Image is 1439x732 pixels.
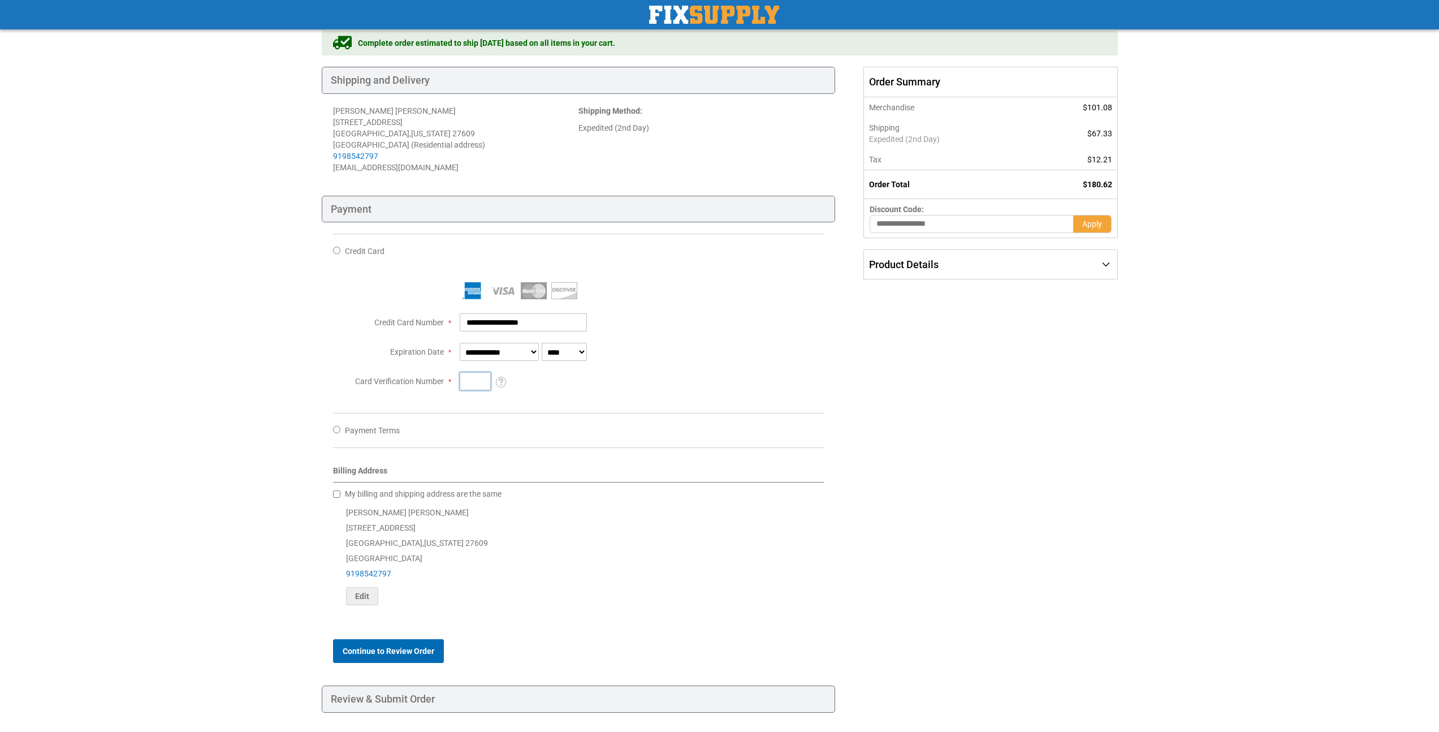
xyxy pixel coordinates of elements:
strong: Order Total [869,180,910,189]
span: Apply [1082,219,1102,229]
th: Merchandise [864,97,1034,118]
img: Discover [551,282,577,299]
button: Continue to Review Order [333,639,444,663]
span: $12.21 [1087,155,1112,164]
img: American Express [460,282,486,299]
span: Expiration Date [390,347,444,356]
span: [EMAIL_ADDRESS][DOMAIN_NAME] [333,163,459,172]
a: 9198542797 [333,152,378,161]
span: Credit Card [345,247,384,256]
div: Billing Address [333,465,824,483]
span: [US_STATE] [424,539,464,548]
strong: : [578,106,642,115]
div: Payment [322,196,836,223]
th: Tax [864,149,1034,170]
span: Edit [355,592,369,601]
span: Product Details [869,259,939,270]
span: Continue to Review Order [343,647,434,656]
span: Shipping Method [578,106,640,115]
span: Shipping [869,123,900,132]
button: Edit [346,587,378,605]
a: store logo [649,6,779,24]
span: Discount Code: [870,205,924,214]
a: 9198542797 [346,569,391,578]
span: Payment Terms [345,426,400,435]
span: $67.33 [1087,129,1112,138]
div: Shipping and Delivery [322,67,836,94]
span: Expedited (2nd Day) [869,134,1027,145]
span: Complete order estimated to ship [DATE] based on all items in your cart. [358,37,615,49]
span: Order Summary [863,67,1117,97]
span: $180.62 [1083,180,1112,189]
span: My billing and shipping address are the same [345,489,502,498]
span: Card Verification Number [355,377,444,386]
span: [US_STATE] [411,129,451,138]
img: Fix Industrial Supply [649,6,779,24]
address: [PERSON_NAME] [PERSON_NAME] [STREET_ADDRESS] [GEOGRAPHIC_DATA] , 27609 [GEOGRAPHIC_DATA] (Residen... [333,105,578,173]
button: Apply [1073,215,1112,233]
div: Review & Submit Order [322,686,836,713]
img: Visa [490,282,516,299]
div: Expedited (2nd Day) [578,122,824,134]
span: Credit Card Number [374,318,444,327]
span: $101.08 [1083,103,1112,112]
div: [PERSON_NAME] [PERSON_NAME] [STREET_ADDRESS] [GEOGRAPHIC_DATA] , 27609 [GEOGRAPHIC_DATA] [333,505,824,605]
img: MasterCard [521,282,547,299]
